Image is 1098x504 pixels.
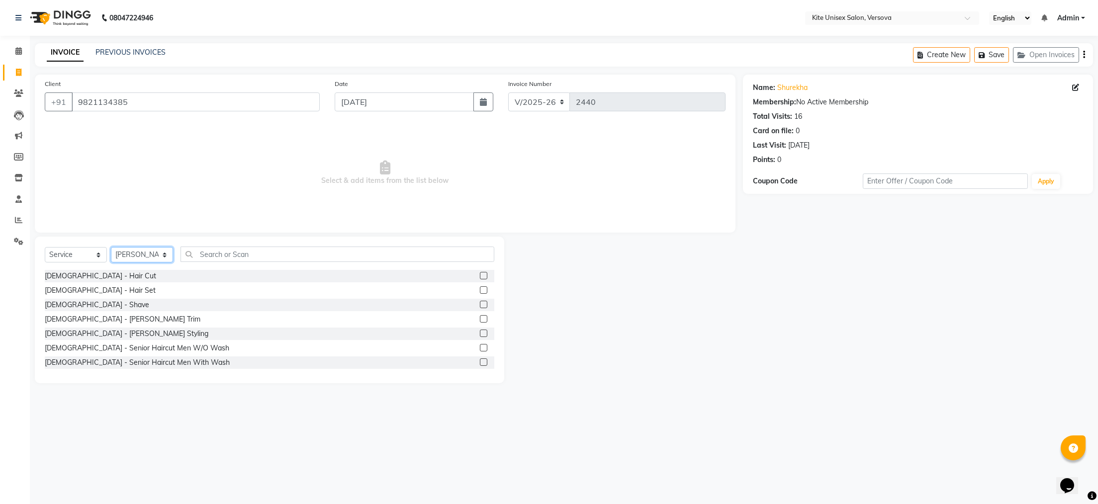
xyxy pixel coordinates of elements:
[508,80,551,88] label: Invoice Number
[45,123,726,223] span: Select & add items from the list below
[753,140,786,151] div: Last Visit:
[45,314,200,325] div: [DEMOGRAPHIC_DATA] - [PERSON_NAME] Trim
[753,83,775,93] div: Name:
[47,44,84,62] a: INVOICE
[753,97,1083,107] div: No Active Membership
[25,4,93,32] img: logo
[1013,47,1079,63] button: Open Invoices
[45,343,229,353] div: [DEMOGRAPHIC_DATA] - Senior Haircut Men W/O Wash
[913,47,970,63] button: Create New
[95,48,166,57] a: PREVIOUS INVOICES
[45,285,156,296] div: [DEMOGRAPHIC_DATA] - Hair Set
[1032,174,1060,189] button: Apply
[863,173,1028,189] input: Enter Offer / Coupon Code
[45,92,73,111] button: +91
[753,176,863,186] div: Coupon Code
[796,126,800,136] div: 0
[72,92,320,111] input: Search by Name/Mobile/Email/Code
[45,80,61,88] label: Client
[109,4,153,32] b: 08047224946
[753,155,775,165] div: Points:
[777,155,781,165] div: 0
[45,329,208,339] div: [DEMOGRAPHIC_DATA] - [PERSON_NAME] Styling
[974,47,1009,63] button: Save
[45,271,156,281] div: [DEMOGRAPHIC_DATA] - Hair Cut
[753,97,796,107] div: Membership:
[1057,13,1079,23] span: Admin
[335,80,348,88] label: Date
[1056,464,1088,494] iframe: chat widget
[45,300,149,310] div: [DEMOGRAPHIC_DATA] - Shave
[45,357,230,368] div: [DEMOGRAPHIC_DATA] - Senior Haircut Men With Wash
[788,140,810,151] div: [DATE]
[794,111,802,122] div: 16
[181,247,494,262] input: Search or Scan
[753,111,792,122] div: Total Visits:
[777,83,808,93] a: Shurekha
[753,126,794,136] div: Card on file:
